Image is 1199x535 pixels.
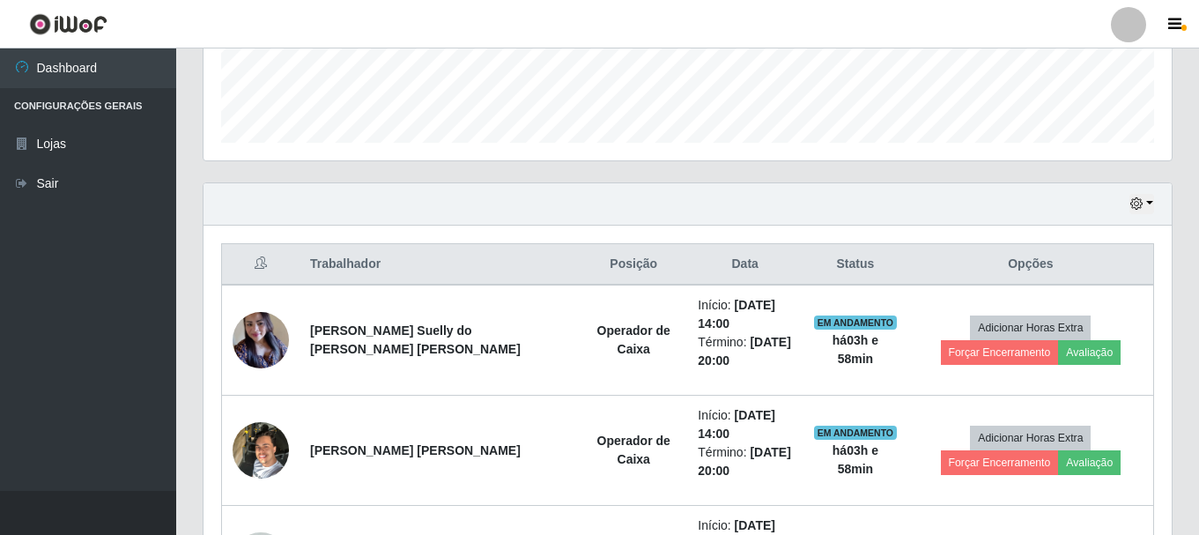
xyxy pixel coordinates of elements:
button: Avaliação [1058,340,1121,365]
li: Término: [698,443,792,480]
time: [DATE] 14:00 [698,298,775,331]
strong: Operador de Caixa [597,434,670,466]
button: Forçar Encerramento [941,340,1059,365]
strong: há 03 h e 58 min [833,443,878,476]
th: Status [803,244,908,286]
span: EM ANDAMENTO [814,426,898,440]
li: Início: [698,406,792,443]
li: Início: [698,296,792,333]
strong: [PERSON_NAME] [PERSON_NAME] [310,443,521,457]
th: Opções [908,244,1154,286]
button: Avaliação [1058,450,1121,475]
button: Adicionar Horas Extra [970,426,1091,450]
img: CoreUI Logo [29,13,107,35]
th: Trabalhador [300,244,580,286]
strong: Operador de Caixa [597,323,670,356]
li: Término: [698,333,792,370]
th: Data [687,244,803,286]
img: 1725217718320.jpeg [233,412,289,487]
time: [DATE] 14:00 [698,408,775,441]
span: EM ANDAMENTO [814,316,898,330]
strong: [PERSON_NAME] Suelly do [PERSON_NAME] [PERSON_NAME] [310,323,521,356]
button: Forçar Encerramento [941,450,1059,475]
th: Posição [580,244,687,286]
img: 1711331188761.jpeg [233,302,289,377]
button: Adicionar Horas Extra [970,316,1091,340]
strong: há 03 h e 58 min [833,333,878,366]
